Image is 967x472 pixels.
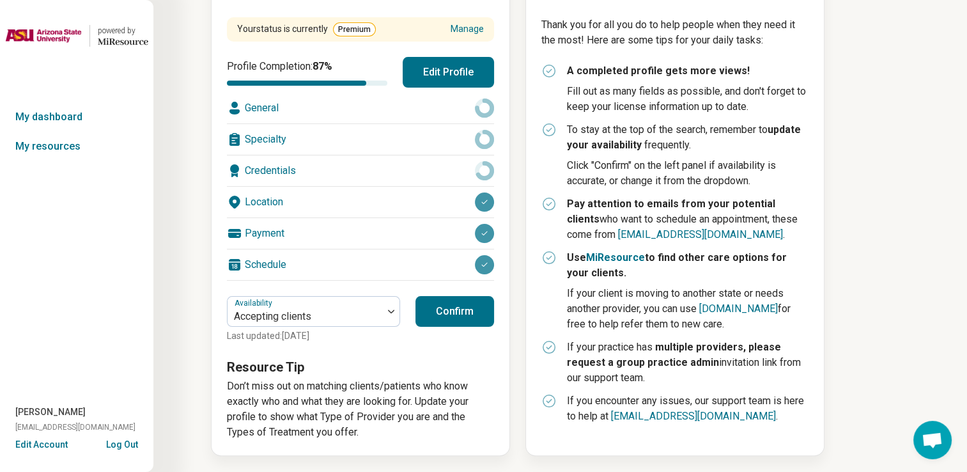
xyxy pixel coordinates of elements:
button: Edit Profile [403,57,494,88]
p: who want to schedule an appointment, these come from . [567,196,808,242]
a: [EMAIL_ADDRESS][DOMAIN_NAME] [618,228,783,240]
div: General [227,93,494,123]
p: Don’t miss out on matching clients/patients who know exactly who and what they are looking for. U... [227,379,494,440]
p: Click "Confirm" on the left panel if availability is accurate, or change it from the dropdown. [567,158,808,189]
a: [EMAIL_ADDRESS][DOMAIN_NAME] [611,410,776,422]
strong: Pay attention to emails from your potential clients [567,198,775,225]
a: [DOMAIN_NAME] [699,303,778,315]
p: If your practice has invitation link from our support team. [567,340,808,386]
label: Availability [235,298,275,307]
div: Profile Completion: [227,59,387,86]
p: Fill out as many fields as possible, and don't forget to keep your license information up to date. [567,84,808,114]
strong: multiple providers, please request a group practice admin [567,341,781,368]
div: Specialty [227,124,494,155]
div: Payment [227,218,494,249]
span: Premium [333,22,376,36]
a: Manage [451,22,484,36]
button: Log Out [106,438,138,448]
div: Credentials [227,155,494,186]
p: If your client is moving to another state or needs another provider, you can use for free to help... [567,286,808,332]
a: MiResource [586,251,645,264]
p: If you encounter any issues, our support team is here to help at . [567,393,808,424]
div: Schedule [227,249,494,280]
img: Arizona State University [5,20,82,51]
p: To stay at the top of the search, remember to frequently. [567,122,808,153]
div: Location [227,187,494,217]
span: [EMAIL_ADDRESS][DOMAIN_NAME] [15,421,135,433]
div: Your status is currently [237,22,376,36]
span: 87 % [313,60,332,72]
span: [PERSON_NAME] [15,405,86,419]
strong: update your availability [567,123,801,151]
div: powered by [98,25,148,36]
h3: Resource Tip [227,358,494,376]
a: Arizona State Universitypowered by [5,20,148,51]
strong: Use to find other care options for your clients. [567,251,787,279]
button: Edit Account [15,438,68,452]
button: Confirm [415,296,494,327]
p: Last updated: [DATE] [227,329,400,343]
p: Thank you for all you do to help people when they need it the most! Here are some tips for your d... [541,17,808,48]
strong: A completed profile gets more views! [567,65,750,77]
div: Open chat [913,421,952,459]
